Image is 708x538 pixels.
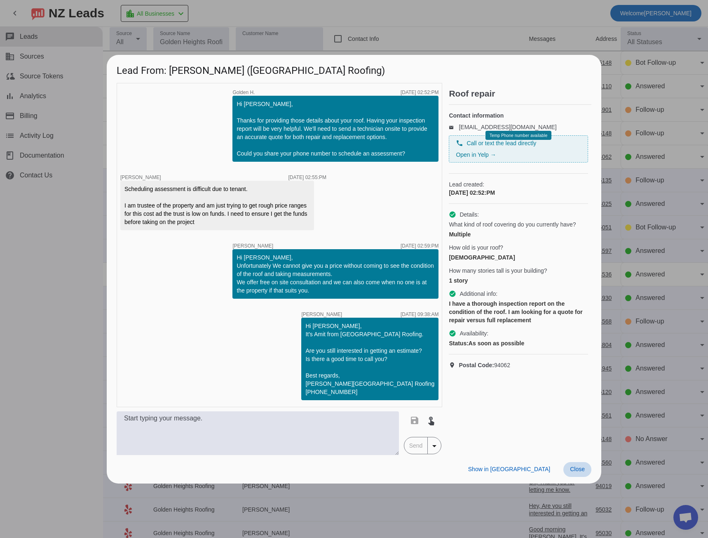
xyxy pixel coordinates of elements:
[459,329,488,337] span: Availability:
[459,361,510,369] span: 94062
[232,90,255,95] span: Golden H.
[449,339,588,347] div: As soon as possible
[449,267,547,275] span: How many stories tall is your building?
[120,175,161,180] span: [PERSON_NAME]
[232,243,273,248] span: [PERSON_NAME]
[462,462,557,477] button: Show in [GEOGRAPHIC_DATA]
[449,111,588,120] h4: Contact information
[449,90,591,98] h2: Roof repair
[449,362,459,368] mat-icon: location_on
[570,466,585,472] span: Close
[459,124,556,130] a: [EMAIL_ADDRESS][DOMAIN_NAME]
[456,151,496,158] a: Open in Yelp →
[401,312,438,317] div: [DATE] 09:38:AM
[459,210,479,219] span: Details:
[449,211,456,218] mat-icon: check_circle
[456,139,463,147] mat-icon: phone
[449,276,588,285] div: 1 story
[449,230,588,238] div: Multiple
[449,220,576,229] span: What kind of roof covering do you currently have?
[301,312,342,317] span: [PERSON_NAME]
[305,322,434,396] div: Hi [PERSON_NAME], It's Amit from [GEOGRAPHIC_DATA] Roofing. Are you still interested in getting a...
[426,415,436,425] mat-icon: touch_app
[124,185,310,226] div: Scheduling assessment is difficult due to tenant. I am trustee of the property and am just trying...
[490,133,547,138] span: Temp Phone number available
[459,362,494,368] strong: Postal Code:
[237,253,434,295] div: Hi [PERSON_NAME], Unfortunately We cannot give you a price without coming to see the condition of...
[429,441,439,451] mat-icon: arrow_drop_down
[449,180,588,189] span: Lead created:
[449,330,456,337] mat-icon: check_circle
[449,189,588,197] div: [DATE] 02:52:PM
[449,300,588,324] div: I have a thorough inspection report on the condition of the roof. I am looking for a quote for re...
[449,340,468,347] strong: Status:
[107,55,601,83] h1: Lead From: [PERSON_NAME] ([GEOGRAPHIC_DATA] Roofing)
[401,243,438,248] div: [DATE] 02:59:PM
[449,243,503,252] span: How old is your roof?
[563,462,591,477] button: Close
[449,253,588,262] div: [DEMOGRAPHIC_DATA]
[459,290,497,298] span: Additional info:
[237,100,434,158] div: Hi [PERSON_NAME], Thanks for providing those details about your roof. Having your inspection repo...
[449,125,459,129] mat-icon: email
[467,139,536,147] span: Call or text the lead directly
[449,290,456,297] mat-icon: check_circle
[288,175,326,180] div: [DATE] 02:55:PM
[401,90,438,95] div: [DATE] 02:52:PM
[468,466,550,472] span: Show in [GEOGRAPHIC_DATA]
